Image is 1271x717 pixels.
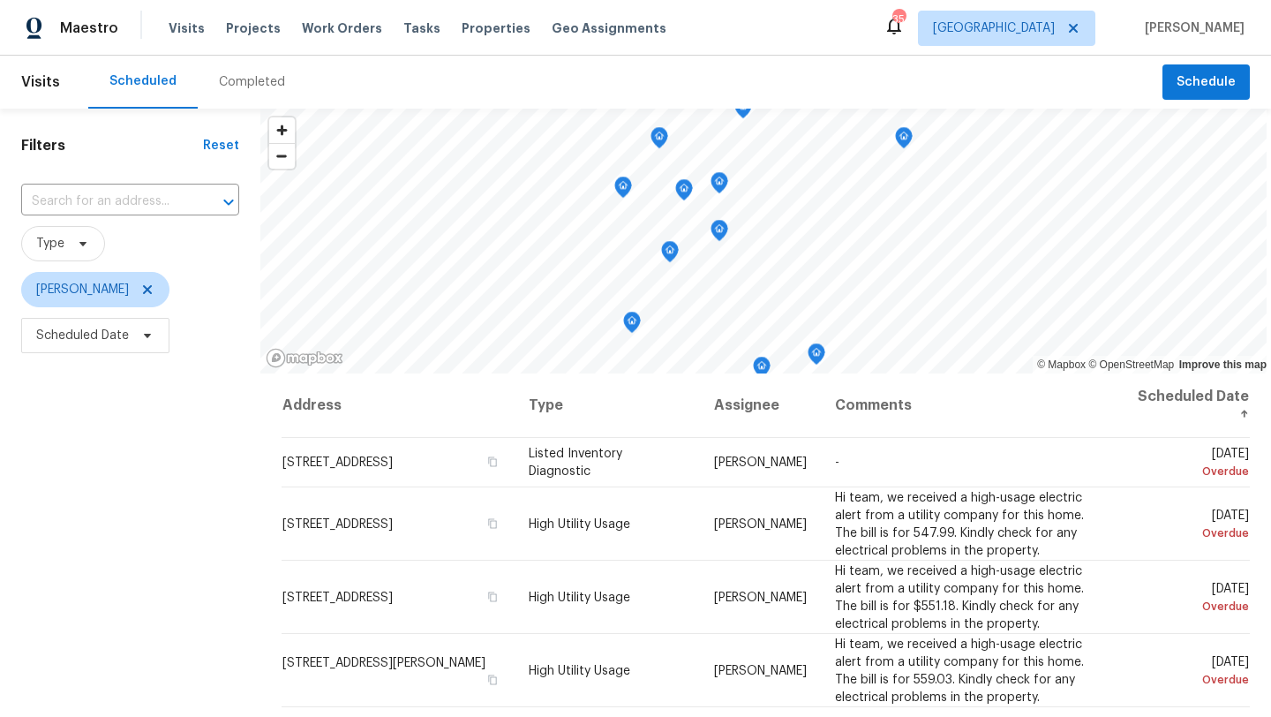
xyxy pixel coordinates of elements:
[1162,64,1250,101] button: Schedule
[1126,448,1249,480] span: [DATE]
[169,19,205,37] span: Visits
[892,11,905,28] div: 35
[266,348,343,368] a: Mapbox homepage
[529,664,630,676] span: High Utility Usage
[282,656,485,668] span: [STREET_ADDRESS][PERSON_NAME]
[711,172,728,200] div: Map marker
[1138,19,1245,37] span: [PERSON_NAME]
[269,143,295,169] button: Zoom out
[661,241,679,268] div: Map marker
[1126,597,1249,615] div: Overdue
[821,374,1111,438] th: Comments
[895,127,913,155] div: Map marker
[485,588,500,604] button: Copy Address
[60,19,118,37] span: Maestro
[282,374,515,438] th: Address
[1126,582,1249,615] span: [DATE]
[203,137,239,155] div: Reset
[753,357,771,384] div: Map marker
[21,63,60,102] span: Visits
[835,638,1084,703] span: Hi team, we received a high-usage electric alert from a utility company for this home. The bill i...
[21,137,203,155] h1: Filters
[485,454,500,470] button: Copy Address
[1126,463,1249,480] div: Overdue
[835,564,1084,630] span: Hi team, we received a high-usage electric alert from a utility company for this home. The bill i...
[403,22,440,34] span: Tasks
[1179,358,1267,371] a: Improve this map
[462,19,530,37] span: Properties
[714,591,807,603] span: [PERSON_NAME]
[529,591,630,603] span: High Utility Usage
[302,19,382,37] span: Work Orders
[282,457,393,469] span: [STREET_ADDRESS]
[1126,655,1249,688] span: [DATE]
[714,664,807,676] span: [PERSON_NAME]
[282,591,393,603] span: [STREET_ADDRESS]
[216,190,241,215] button: Open
[109,72,177,90] div: Scheduled
[21,188,190,215] input: Search for an address...
[260,109,1267,374] canvas: Map
[552,19,666,37] span: Geo Assignments
[1177,72,1236,94] span: Schedule
[1088,358,1174,371] a: OpenStreetMap
[36,235,64,253] span: Type
[1126,524,1249,541] div: Overdue
[485,515,500,531] button: Copy Address
[1112,374,1250,438] th: Scheduled Date ↑
[651,127,668,155] div: Map marker
[714,517,807,530] span: [PERSON_NAME]
[614,177,632,204] div: Map marker
[269,144,295,169] span: Zoom out
[1126,509,1249,541] span: [DATE]
[675,179,693,207] div: Map marker
[1126,670,1249,688] div: Overdue
[269,117,295,143] button: Zoom in
[1037,358,1086,371] a: Mapbox
[36,281,129,298] span: [PERSON_NAME]
[714,457,807,469] span: [PERSON_NAME]
[933,19,1055,37] span: [GEOGRAPHIC_DATA]
[219,73,285,91] div: Completed
[529,517,630,530] span: High Utility Usage
[282,517,393,530] span: [STREET_ADDRESS]
[623,312,641,339] div: Map marker
[808,343,825,371] div: Map marker
[700,374,821,438] th: Assignee
[835,457,839,469] span: -
[835,491,1084,556] span: Hi team, we received a high-usage electric alert from a utility company for this home. The bill i...
[734,97,752,125] div: Map marker
[711,220,728,247] div: Map marker
[226,19,281,37] span: Projects
[36,327,129,344] span: Scheduled Date
[529,448,622,478] span: Listed Inventory Diagnostic
[485,671,500,687] button: Copy Address
[515,374,701,438] th: Type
